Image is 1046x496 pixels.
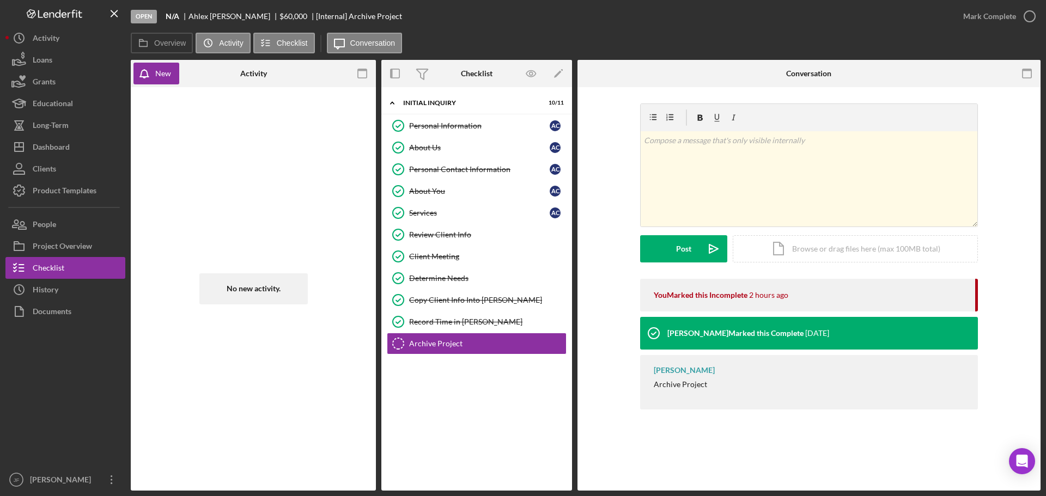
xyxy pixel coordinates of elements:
label: Checklist [277,39,308,47]
a: ServicesAC [387,202,567,224]
div: Educational [33,93,73,117]
button: Product Templates [5,180,125,201]
a: Record Time in [PERSON_NAME] [387,311,567,333]
div: Project Overview [33,235,92,260]
div: Product Templates [33,180,96,204]
a: Client Meeting [387,246,567,267]
div: [PERSON_NAME] [27,469,98,493]
div: Checklist [33,257,64,281]
div: No new activity. [199,273,308,304]
button: Educational [5,93,125,114]
a: About YouAC [387,180,567,202]
div: A C [550,120,561,131]
div: A C [550,186,561,197]
button: Mark Complete [952,5,1041,27]
div: Client Meeting [409,252,566,261]
div: Personal Information [409,121,550,130]
div: Record Time in [PERSON_NAME] [409,317,566,326]
div: Ahlex [PERSON_NAME] [188,12,279,21]
div: Open [131,10,157,23]
div: About You [409,187,550,195]
div: Documents [33,301,71,325]
div: Long-Term [33,114,69,139]
button: Documents [5,301,125,322]
div: Grants [33,71,56,95]
a: Determine Needs [387,267,567,289]
time: 2024-08-14 19:36 [805,329,829,338]
div: A C [550,164,561,175]
button: Activity [5,27,125,49]
button: Activity [196,33,250,53]
a: Personal InformationAC [387,115,567,137]
text: JF [14,477,20,483]
div: Initial Inquiry [403,100,537,106]
div: Archive Project [654,380,707,389]
button: Post [640,235,727,262]
b: N/A [166,12,179,21]
a: Review Client Info [387,224,567,246]
div: 10 / 11 [544,100,564,106]
div: Checklist [461,69,492,78]
button: New [133,63,179,84]
a: Copy Client Info Into [PERSON_NAME] [387,289,567,311]
div: Services [409,209,550,217]
button: Checklist [5,257,125,279]
div: About Us [409,143,550,152]
label: Conversation [350,39,396,47]
button: Conversation [327,33,403,53]
button: Overview [131,33,193,53]
div: [PERSON_NAME] [654,366,715,375]
div: History [33,279,58,303]
div: Personal Contact Information [409,165,550,174]
div: Mark Complete [963,5,1016,27]
div: Review Client Info [409,230,566,239]
button: Checklist [253,33,315,53]
button: Long-Term [5,114,125,136]
button: Loans [5,49,125,71]
div: Copy Client Info Into [PERSON_NAME] [409,296,566,304]
div: You Marked this Incomplete [654,291,747,299]
div: A C [550,142,561,153]
div: [Internal] Archive Project [316,12,402,21]
div: Activity [240,69,267,78]
div: Conversation [786,69,831,78]
button: Clients [5,158,125,180]
div: Post [676,235,691,262]
div: Loans [33,49,52,74]
button: Project Overview [5,235,125,257]
div: Archive Project [409,339,566,348]
div: New [155,63,171,84]
button: People [5,213,125,235]
span: $60,000 [279,11,307,21]
div: [PERSON_NAME] Marked this Complete [667,329,804,338]
a: Archive Project [387,333,567,354]
button: Dashboard [5,136,125,158]
label: Overview [154,39,186,47]
button: History [5,279,125,301]
a: About UsAC [387,137,567,158]
label: Activity [219,39,243,47]
div: People [33,213,56,238]
a: Personal Contact InformationAC [387,158,567,180]
button: JF[PERSON_NAME] [5,469,125,491]
div: Determine Needs [409,274,566,283]
div: Dashboard [33,136,70,161]
div: Activity [33,27,59,52]
time: 2025-09-19 17:28 [749,291,788,299]
button: Grants [5,71,125,93]
div: A C [550,207,561,218]
div: Clients [33,158,56,182]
